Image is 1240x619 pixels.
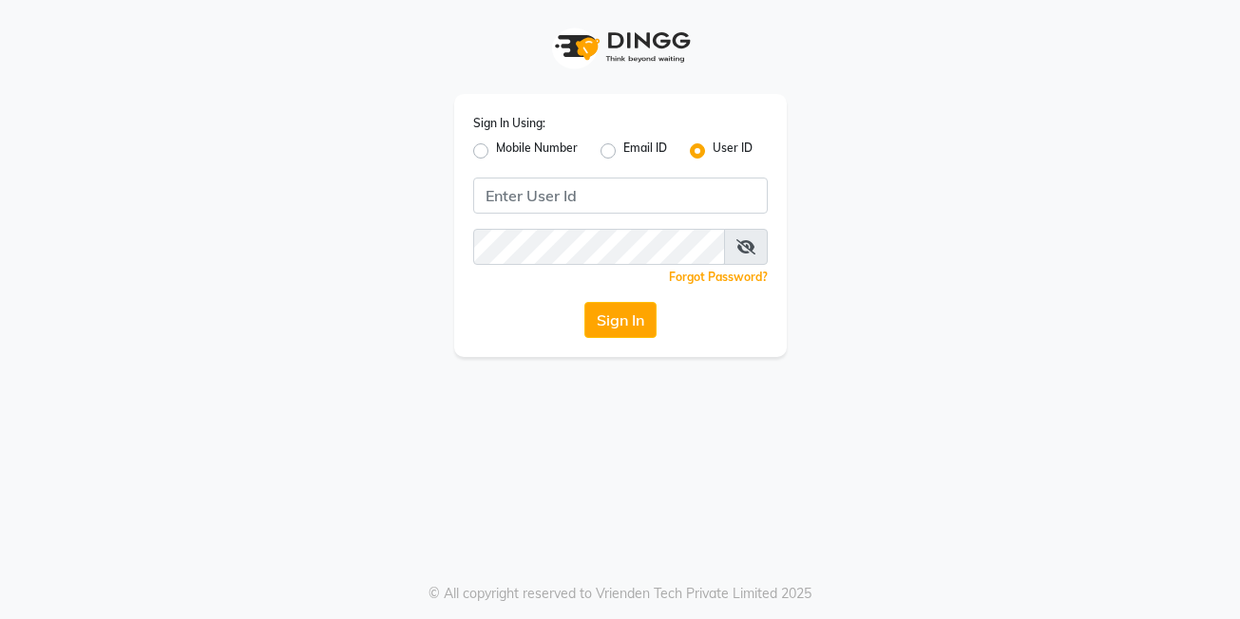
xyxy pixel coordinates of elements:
[669,270,768,284] a: Forgot Password?
[473,115,545,132] label: Sign In Using:
[496,140,578,162] label: Mobile Number
[473,229,725,265] input: Username
[713,140,753,162] label: User ID
[623,140,667,162] label: Email ID
[473,178,768,214] input: Username
[544,19,696,75] img: logo1.svg
[584,302,657,338] button: Sign In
